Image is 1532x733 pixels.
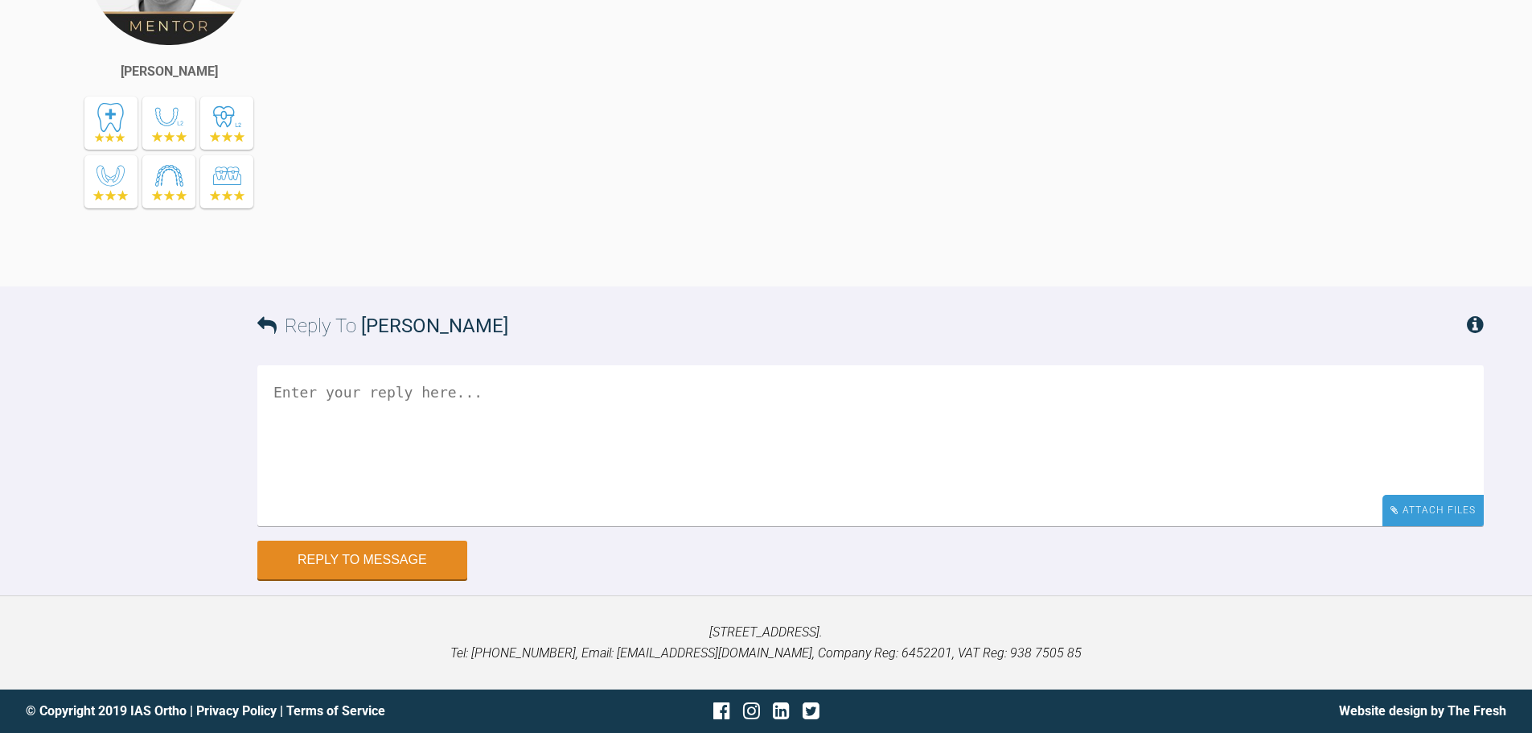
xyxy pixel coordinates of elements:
h3: Reply To [257,311,508,341]
div: © Copyright 2019 IAS Ortho | | [26,701,520,722]
a: Privacy Policy [196,703,277,719]
p: [STREET_ADDRESS]. Tel: [PHONE_NUMBER], Email: [EMAIL_ADDRESS][DOMAIN_NAME], Company Reg: 6452201,... [26,622,1506,663]
span: [PERSON_NAME] [361,315,508,337]
a: Terms of Service [286,703,385,719]
a: Website design by The Fresh [1339,703,1506,719]
button: Reply to Message [257,541,467,579]
div: [PERSON_NAME] [121,61,218,82]
div: Attach Files [1382,495,1484,526]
